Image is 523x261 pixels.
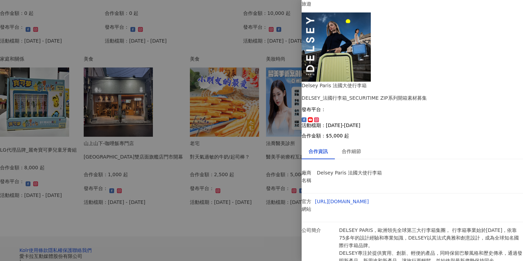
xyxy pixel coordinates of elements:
[302,133,523,138] p: 合作金額： $5,000 起
[309,147,328,155] div: 合作資訊
[302,82,523,89] div: Delsey Paris 法國大使行李箱
[302,94,523,102] div: DELSEY_法國行李箱_SECURITIME ZIP系列開箱素材募集
[302,226,336,234] p: 公司簡介
[302,107,523,112] p: 發布平台：
[302,123,523,128] p: 活動檔期：[DATE]-[DATE]
[302,12,371,82] img: 【DELSEY】SECURITIME ZIP旅行箱
[317,169,389,177] p: Delsey Paris 法國大使行李箱
[302,198,312,213] p: 官方網站
[302,169,313,184] p: 廠商名稱
[342,147,361,155] div: 合作細節
[315,199,369,204] a: [URL][DOMAIN_NAME]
